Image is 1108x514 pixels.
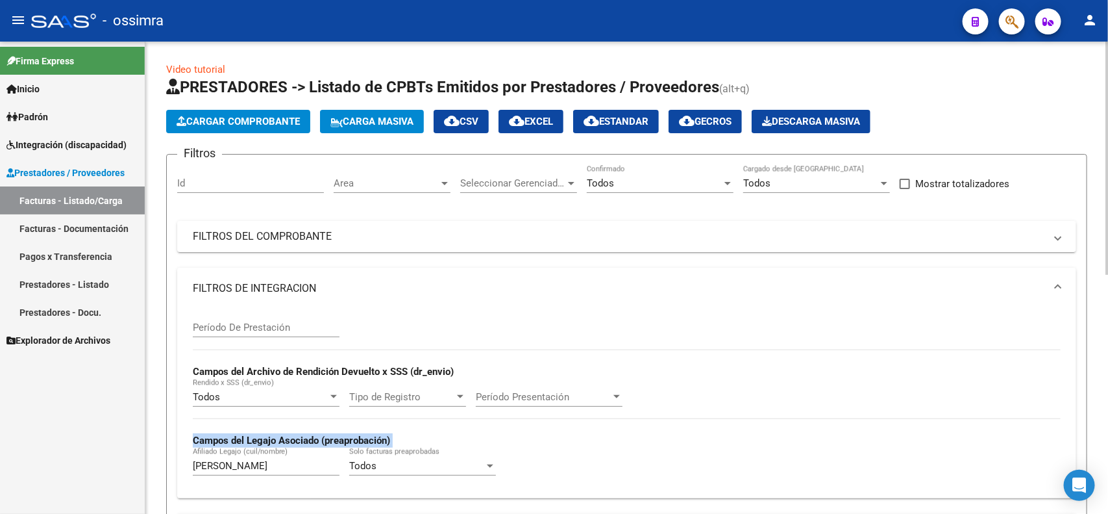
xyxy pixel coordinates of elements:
span: Firma Express [6,54,74,68]
div: FILTROS DE INTEGRACION [177,309,1076,498]
span: Tipo de Registro [349,391,454,403]
span: (alt+q) [719,83,750,95]
span: Inicio [6,82,40,96]
mat-expansion-panel-header: FILTROS DE INTEGRACION [177,268,1076,309]
span: Prestadores / Proveedores [6,166,125,180]
mat-panel-title: FILTROS DE INTEGRACION [193,281,1045,296]
mat-icon: cloud_download [584,113,599,129]
span: Estandar [584,116,648,127]
button: EXCEL [499,110,563,133]
span: Mostrar totalizadores [915,176,1009,192]
mat-icon: cloud_download [679,113,695,129]
mat-icon: person [1082,12,1098,28]
span: Todos [193,391,220,403]
span: Integración (discapacidad) [6,138,127,152]
span: Descarga Masiva [762,116,860,127]
app-download-masive: Descarga masiva de comprobantes (adjuntos) [752,110,870,133]
span: Gecros [679,116,732,127]
mat-expansion-panel-header: FILTROS DEL COMPROBANTE [177,221,1076,252]
a: Video tutorial [166,64,225,75]
button: Descarga Masiva [752,110,870,133]
span: Todos [349,460,376,472]
mat-icon: cloud_download [509,113,524,129]
span: Explorador de Archivos [6,333,110,348]
strong: Campos del Legajo Asociado (preaprobación) [193,435,390,446]
mat-icon: menu [10,12,26,28]
span: Carga Masiva [330,116,413,127]
button: Gecros [669,110,742,133]
button: Estandar [573,110,659,133]
h3: Filtros [177,144,222,162]
button: Cargar Comprobante [166,110,310,133]
span: Seleccionar Gerenciador [460,177,565,189]
span: Todos [743,177,770,189]
span: - ossimra [103,6,164,35]
button: Carga Masiva [320,110,424,133]
div: Open Intercom Messenger [1064,470,1095,501]
span: EXCEL [509,116,553,127]
span: CSV [444,116,478,127]
strong: Campos del Archivo de Rendición Devuelto x SSS (dr_envio) [193,366,454,378]
span: Padrón [6,110,48,124]
span: Todos [587,177,614,189]
span: Area [334,177,439,189]
span: Cargar Comprobante [177,116,300,127]
mat-panel-title: FILTROS DEL COMPROBANTE [193,229,1045,244]
span: Período Presentación [476,391,611,403]
button: CSV [434,110,489,133]
span: PRESTADORES -> Listado de CPBTs Emitidos por Prestadores / Proveedores [166,78,719,96]
mat-icon: cloud_download [444,113,460,129]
